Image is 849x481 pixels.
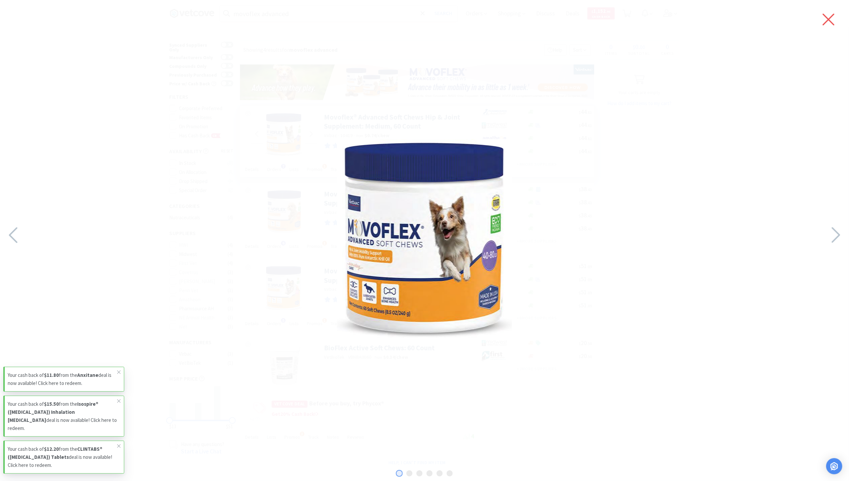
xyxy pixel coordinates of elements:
p: Your cash back of from the deal is now available! Click here to redeem. [8,445,117,469]
img: 58dc3a6fdc5244938de1c7379f72db3d_512053.jpeg [337,139,512,339]
strong: $12.20 [44,446,59,452]
p: Your cash back of from the deal is now available! Click here to redeem. [8,371,117,387]
p: Your cash back of from the deal is now available! Click here to redeem. [8,400,117,432]
button: 6 [446,469,453,476]
button: 1 [396,469,403,476]
div: Open Intercom Messenger [826,458,842,474]
strong: $15.50 [44,401,59,407]
button: 3 [416,469,423,476]
strong: Anxitane [77,372,98,378]
strong: Isospire® ([MEDICAL_DATA]) Inhalation [MEDICAL_DATA] [8,401,98,423]
strong: $11.80 [44,372,59,378]
button: 5 [436,469,443,476]
button: 4 [426,469,433,476]
button: 2 [406,469,413,476]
